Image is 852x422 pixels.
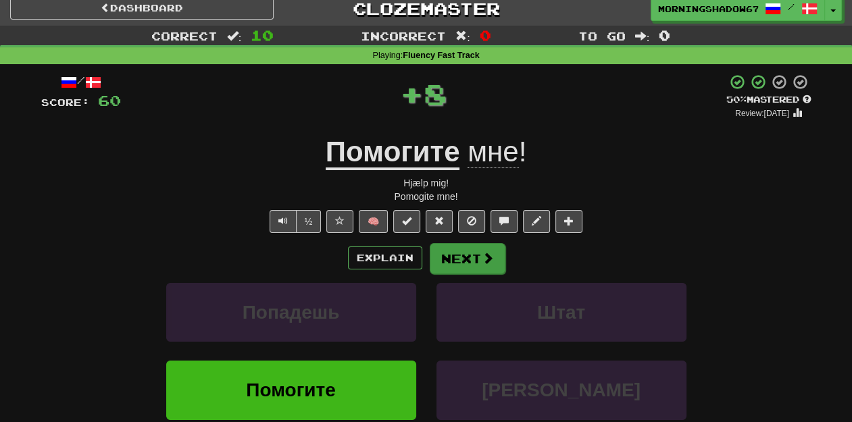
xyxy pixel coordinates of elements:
[270,210,297,233] button: Play sentence audio (ctl+space)
[251,27,274,43] span: 10
[393,210,420,233] button: Set this sentence to 100% Mastered (alt+m)
[41,97,90,108] span: Score:
[166,283,416,342] button: Попадешь
[430,243,505,274] button: Next
[436,361,686,419] button: [PERSON_NAME]
[578,29,626,43] span: To go
[726,94,811,106] div: Mastered
[400,74,424,114] span: +
[227,30,242,42] span: :
[424,77,447,111] span: 8
[480,27,491,43] span: 0
[41,74,121,90] div: /
[426,210,453,233] button: Reset to 0% Mastered (alt+r)
[436,283,686,342] button: Штат
[659,27,670,43] span: 0
[166,361,416,419] button: Помогите
[735,109,789,118] small: Review: [DATE]
[491,210,518,233] button: Discuss sentence (alt+u)
[267,210,322,233] div: Text-to-speech controls
[246,379,335,400] span: Помогите
[41,190,811,203] div: Pomogite mne!
[555,210,582,233] button: Add to collection (alt+a)
[326,136,460,170] u: Помогите
[468,136,518,168] span: мне
[459,136,526,168] span: !
[151,29,218,43] span: Correct
[788,2,795,11] span: /
[296,210,322,233] button: ½
[455,30,470,42] span: :
[41,176,811,190] div: Hjælp mig!
[658,3,758,15] span: MorningShadow6714
[403,51,479,60] strong: Fluency Fast Track
[243,302,340,323] span: Попадешь
[523,210,550,233] button: Edit sentence (alt+d)
[726,94,747,105] span: 50 %
[458,210,485,233] button: Ignore sentence (alt+i)
[359,210,388,233] button: 🧠
[348,246,422,269] button: Explain
[98,92,121,109] span: 60
[635,30,650,42] span: :
[482,379,641,400] span: [PERSON_NAME]
[537,302,585,323] span: Штат
[361,29,446,43] span: Incorrect
[326,210,353,233] button: Favorite sentence (alt+f)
